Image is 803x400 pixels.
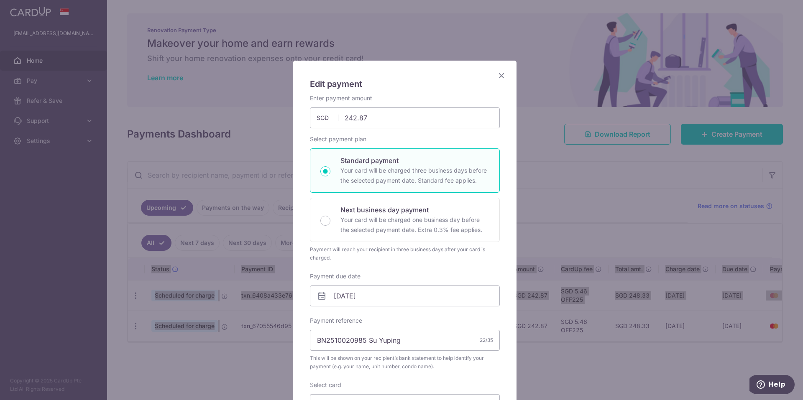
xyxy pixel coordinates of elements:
[340,155,489,166] p: Standard payment
[340,166,489,186] p: Your card will be charged three business days before the selected payment date. Standard fee appl...
[310,272,361,280] label: Payment due date
[310,354,500,371] span: This will be shown on your recipient’s bank statement to help identify your payment (e.g. your na...
[749,375,795,396] iframe: Opens a widget where you can find more information
[340,205,489,215] p: Next business day payment
[310,135,366,143] label: Select payment plan
[310,381,341,389] label: Select card
[310,316,362,325] label: Payment reference
[310,94,372,102] label: Enter payment amount
[480,336,493,344] div: 22/35
[317,114,338,122] span: SGD
[310,77,500,91] h5: Edit payment
[310,245,500,262] div: Payment will reach your recipient in three business days after your card is charged.
[310,285,500,306] input: DD / MM / YYYY
[496,71,506,81] button: Close
[310,107,500,128] input: 0.00
[340,215,489,235] p: Your card will be charged one business day before the selected payment date. Extra 0.3% fee applies.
